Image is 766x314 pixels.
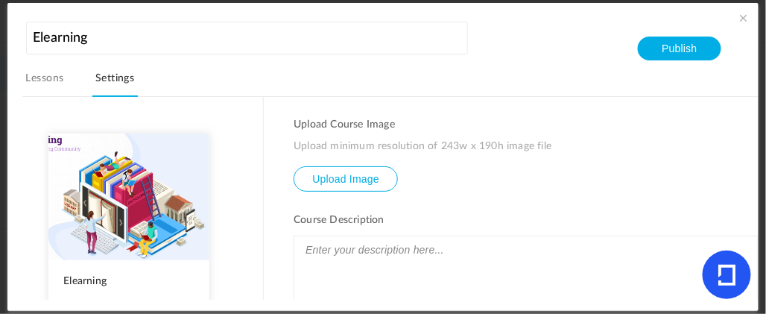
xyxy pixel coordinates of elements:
[92,69,138,97] a: Settings
[294,214,758,227] h3: Course Description
[48,134,209,260] img: 76-asynchronous-scaled.jpg
[63,275,194,288] h2: Elearning
[638,37,721,60] button: Publish
[294,119,758,131] h3: Upload Course Image
[22,69,66,97] a: Lessons
[294,140,758,153] p: Upload minimum resolution of 243w x 190h image file
[294,166,398,192] button: Upload Image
